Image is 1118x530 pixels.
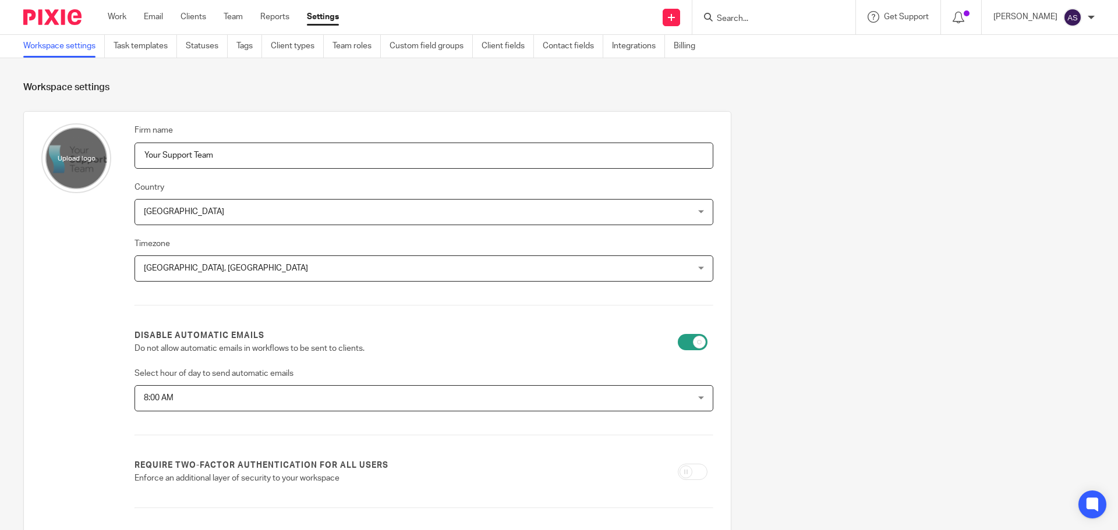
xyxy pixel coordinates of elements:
[144,394,174,402] span: 8:00 AM
[543,35,603,58] a: Contact fields
[1063,8,1082,27] img: svg%3E
[108,11,126,23] a: Work
[716,14,820,24] input: Search
[390,35,473,58] a: Custom field groups
[884,13,929,21] span: Get Support
[144,11,163,23] a: Email
[135,125,173,136] label: Firm name
[236,35,262,58] a: Tags
[23,9,82,25] img: Pixie
[135,368,293,379] label: Select hour of day to send automatic emails
[482,35,534,58] a: Client fields
[135,182,164,193] label: Country
[135,238,170,250] label: Timezone
[144,264,308,272] span: [GEOGRAPHIC_DATA], [GEOGRAPHIC_DATA]
[993,11,1057,23] p: [PERSON_NAME]
[307,11,339,23] a: Settings
[260,11,289,23] a: Reports
[186,35,228,58] a: Statuses
[135,472,514,484] p: Enforce an additional layer of security to your workspace
[271,35,324,58] a: Client types
[332,35,381,58] a: Team roles
[135,343,514,354] p: Do not allow automatic emails in workflows to be sent to clients.
[224,11,243,23] a: Team
[144,208,224,216] span: [GEOGRAPHIC_DATA]
[23,35,105,58] a: Workspace settings
[23,81,1095,94] h1: Workspace settings
[612,35,665,58] a: Integrations
[181,11,206,23] a: Clients
[135,143,713,169] input: Name of your firm
[135,460,388,471] label: Require two-factor authentication for all users
[135,330,264,342] label: Disable automatic emails
[114,35,177,58] a: Task templates
[674,35,704,58] a: Billing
